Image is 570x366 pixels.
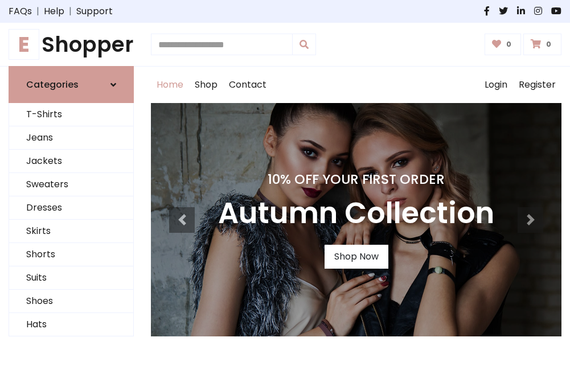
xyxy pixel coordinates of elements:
[503,39,514,50] span: 0
[9,32,134,57] h1: Shopper
[9,243,133,266] a: Shorts
[9,173,133,196] a: Sweaters
[523,34,561,55] a: 0
[9,29,39,60] span: E
[32,5,44,18] span: |
[26,79,79,90] h6: Categories
[9,220,133,243] a: Skirts
[9,126,133,150] a: Jeans
[479,67,513,103] a: Login
[9,196,133,220] a: Dresses
[513,67,561,103] a: Register
[543,39,554,50] span: 0
[76,5,113,18] a: Support
[223,67,272,103] a: Contact
[44,5,64,18] a: Help
[485,34,522,55] a: 0
[9,32,134,57] a: EShopper
[218,171,494,187] h4: 10% Off Your First Order
[9,290,133,313] a: Shoes
[325,245,388,269] a: Shop Now
[9,150,133,173] a: Jackets
[9,103,133,126] a: T-Shirts
[9,313,133,336] a: Hats
[9,266,133,290] a: Suits
[189,67,223,103] a: Shop
[9,66,134,103] a: Categories
[9,5,32,18] a: FAQs
[151,67,189,103] a: Home
[218,196,494,231] h3: Autumn Collection
[64,5,76,18] span: |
